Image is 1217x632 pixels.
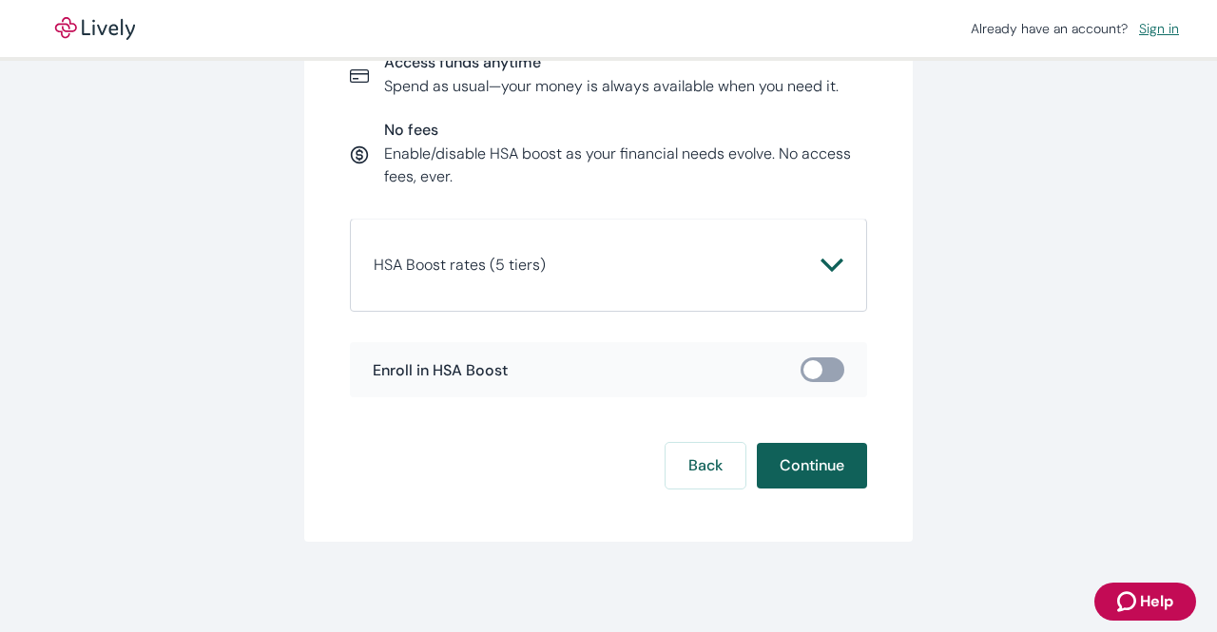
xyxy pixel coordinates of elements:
[971,19,1187,39] div: Already have an account?
[374,254,546,277] p: HSA Boost rates (5 tiers)
[1140,590,1173,613] span: Help
[1131,16,1187,41] a: Sign in
[384,75,839,98] p: Spend as usual—your money is always available when you need it.
[821,254,843,277] svg: Chevron icon
[373,361,508,379] span: Enroll in HSA Boost
[757,443,867,488] button: Continue
[374,242,843,288] button: HSA Boost rates (5 tiers)
[666,443,745,488] button: Back
[384,53,839,71] span: Access funds anytime
[350,145,369,164] svg: Currency icon
[42,17,148,40] img: Lively
[384,143,867,188] p: Enable/disable HSA boost as your financial needs evolve. No access fees, ever.
[350,67,369,86] svg: Card icon
[384,121,867,139] span: No fees
[1117,590,1140,613] svg: Zendesk support icon
[1094,583,1196,621] button: Zendesk support iconHelp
